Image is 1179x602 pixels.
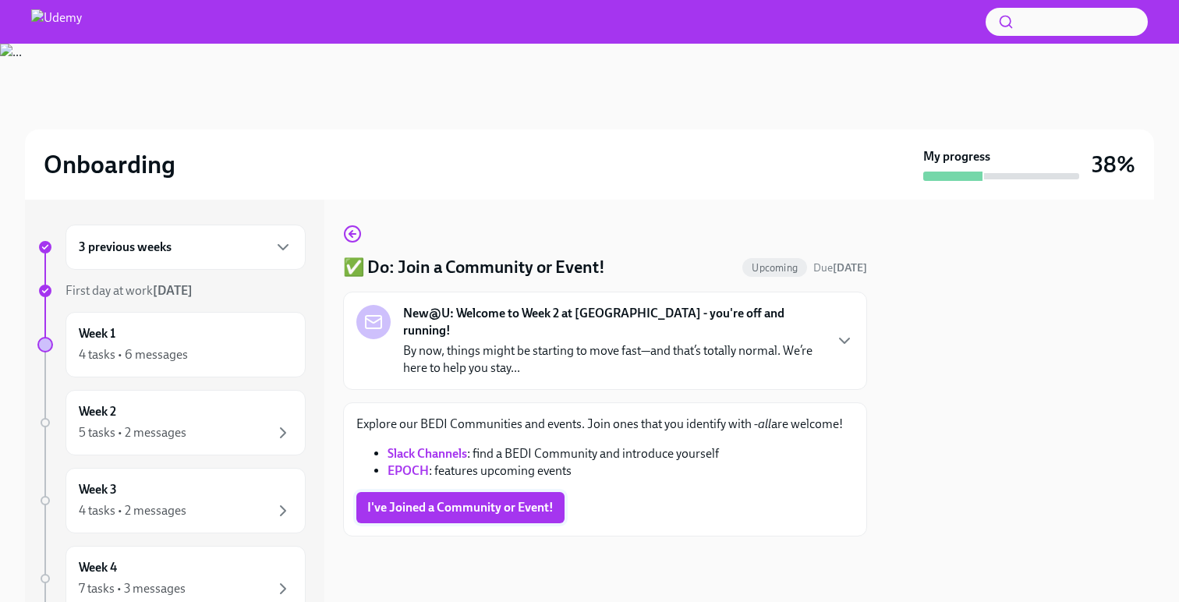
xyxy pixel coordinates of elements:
[388,445,854,462] li: : find a BEDI Community and introduce yourself
[79,325,115,342] h6: Week 1
[79,424,186,441] div: 5 tasks • 2 messages
[37,282,306,299] a: First day at work[DATE]
[79,502,186,519] div: 4 tasks • 2 messages
[79,239,172,256] h6: 3 previous weeks
[758,416,771,431] em: all
[356,416,854,433] p: Explore our BEDI Communities and events. Join ones that you identify with - are welcome!
[37,468,306,533] a: Week 34 tasks • 2 messages
[31,9,82,34] img: Udemy
[388,446,467,461] a: Slack Channels
[65,225,306,270] div: 3 previous weeks
[923,148,990,165] strong: My progress
[388,463,429,478] a: EPOCH
[79,403,116,420] h6: Week 2
[813,260,867,275] span: October 18th, 2025 08:00
[403,342,823,377] p: By now, things might be starting to move fast—and that’s totally normal. We’re here to help you s...
[403,305,823,339] strong: New@U: Welcome to Week 2 at [GEOGRAPHIC_DATA] - you're off and running!
[37,312,306,377] a: Week 14 tasks • 6 messages
[44,149,175,180] h2: Onboarding
[833,261,867,274] strong: [DATE]
[79,346,188,363] div: 4 tasks • 6 messages
[153,283,193,298] strong: [DATE]
[367,500,554,515] span: I've Joined a Community or Event!
[79,481,117,498] h6: Week 3
[343,256,605,279] h4: ✅ Do: Join a Community or Event!
[813,261,867,274] span: Due
[742,262,807,274] span: Upcoming
[356,492,565,523] button: I've Joined a Community or Event!
[65,283,193,298] span: First day at work
[1092,150,1135,179] h3: 38%
[37,390,306,455] a: Week 25 tasks • 2 messages
[79,559,117,576] h6: Week 4
[79,580,186,597] div: 7 tasks • 3 messages
[388,462,854,480] li: : features upcoming events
